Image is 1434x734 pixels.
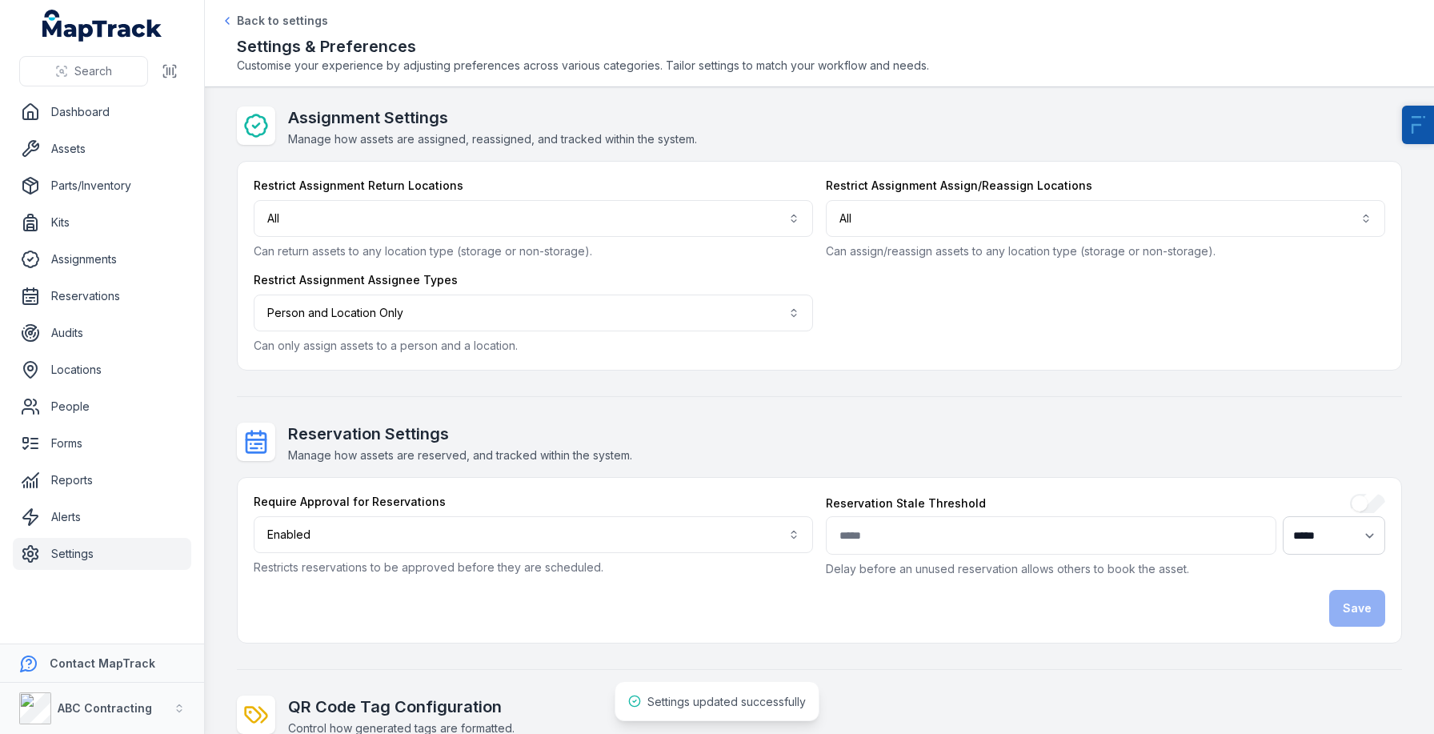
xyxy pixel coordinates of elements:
[288,423,632,445] h2: Reservation Settings
[826,243,1385,259] p: Can assign/reassign assets to any location type (storage or non-storage).
[13,317,191,349] a: Audits
[74,63,112,79] span: Search
[254,178,463,194] label: Restrict Assignment Return Locations
[13,133,191,165] a: Assets
[13,427,191,459] a: Forms
[647,695,806,708] span: Settings updated successfully
[13,280,191,312] a: Reservations
[826,200,1385,237] button: All
[13,501,191,533] a: Alerts
[237,13,328,29] span: Back to settings
[254,494,446,510] label: Require Approval for Reservations
[288,448,632,462] span: Manage how assets are reserved, and tracked within the system.
[13,243,191,275] a: Assignments
[288,106,697,129] h2: Assignment Settings
[13,207,191,239] a: Kits
[826,516,1276,555] input: :re:-form-item-label
[254,516,813,553] button: Enabled
[13,96,191,128] a: Dashboard
[254,295,813,331] button: Person and Location Only
[254,338,813,354] p: Can only assign assets to a person and a location.
[13,391,191,423] a: People
[13,354,191,386] a: Locations
[221,13,328,29] a: Back to settings
[254,243,813,259] p: Can return assets to any location type (storage or non-storage).
[254,200,813,237] button: All
[237,58,1402,74] span: Customise your experience by adjusting preferences across various categories. Tailor settings to ...
[13,464,191,496] a: Reports
[42,10,162,42] a: MapTrack
[254,272,458,288] label: Restrict Assignment Assignee Types
[826,561,1385,577] p: Delay before an unused reservation allows others to book the asset.
[50,656,155,670] strong: Contact MapTrack
[288,132,697,146] span: Manage how assets are assigned, reassigned, and tracked within the system.
[826,495,986,511] label: Reservation Stale Threshold
[254,560,813,576] p: Restricts reservations to be approved before they are scheduled.
[19,56,148,86] button: Search
[1350,494,1385,513] input: :rd:-form-item-label
[237,35,1402,58] h2: Settings & Preferences
[13,538,191,570] a: Settings
[826,178,1092,194] label: Restrict Assignment Assign/Reassign Locations
[288,696,515,718] h2: QR Code Tag Configuration
[58,701,152,715] strong: ABC Contracting
[13,170,191,202] a: Parts/Inventory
